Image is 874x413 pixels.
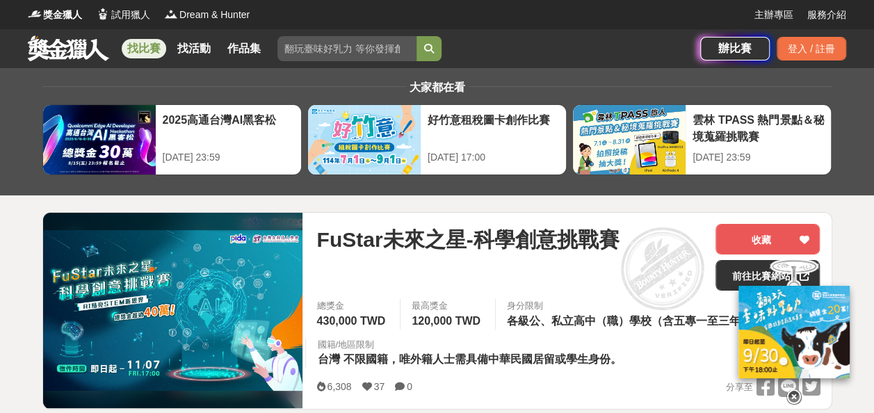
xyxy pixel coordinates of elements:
[111,8,150,22] span: 試用獵人
[277,36,416,61] input: 翻玩臺味好乳力 等你發揮創意！
[222,39,266,58] a: 作品集
[163,150,294,165] div: [DATE] 23:59
[428,112,559,143] div: 好竹意租稅圖卡創作比賽
[428,150,559,165] div: [DATE] 17:00
[693,150,824,165] div: [DATE] 23:59
[96,7,110,21] img: Logo
[122,39,166,58] a: 找比賽
[507,315,785,327] span: 各級公、私立高中（職）學校（含五專一至三年級）學生
[96,8,150,22] a: Logo試用獵人
[43,8,82,22] span: 獎金獵人
[163,112,294,143] div: 2025高通台灣AI黑客松
[316,299,389,313] span: 總獎金
[754,8,793,22] a: 主辦專區
[164,8,250,22] a: LogoDream & Hunter
[43,230,303,391] img: Cover Image
[327,381,351,392] span: 6,308
[777,37,846,60] div: 登入 / 註冊
[316,224,619,255] span: FuStar未來之星-科學創意挑戰賽
[807,8,846,22] a: 服務介紹
[412,315,480,327] span: 120,000 TWD
[343,353,621,365] span: 不限國籍，唯外籍人士需具備中華民國居留或學生身份。
[172,39,216,58] a: 找活動
[693,112,824,143] div: 雲林 TPASS 熱門景點＆秘境蒐羅挑戰賽
[507,299,788,313] div: 身分限制
[412,299,484,313] span: 最高獎金
[28,8,82,22] a: Logo獎金獵人
[700,37,770,60] a: 辦比賽
[317,338,624,352] div: 國籍/地區限制
[407,381,412,392] span: 0
[28,7,42,21] img: Logo
[572,104,832,175] a: 雲林 TPASS 熱門景點＆秘境蒐羅挑戰賽[DATE] 23:59
[406,81,469,93] span: 大家都在看
[179,8,250,22] span: Dream & Hunter
[307,104,567,175] a: 好竹意租稅圖卡創作比賽[DATE] 17:00
[715,224,820,254] button: 收藏
[317,353,339,365] span: 台灣
[738,286,850,378] img: c171a689-fb2c-43c6-a33c-e56b1f4b2190.jpg
[42,104,302,175] a: 2025高通台灣AI黑客松[DATE] 23:59
[164,7,178,21] img: Logo
[316,315,385,327] span: 430,000 TWD
[374,381,385,392] span: 37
